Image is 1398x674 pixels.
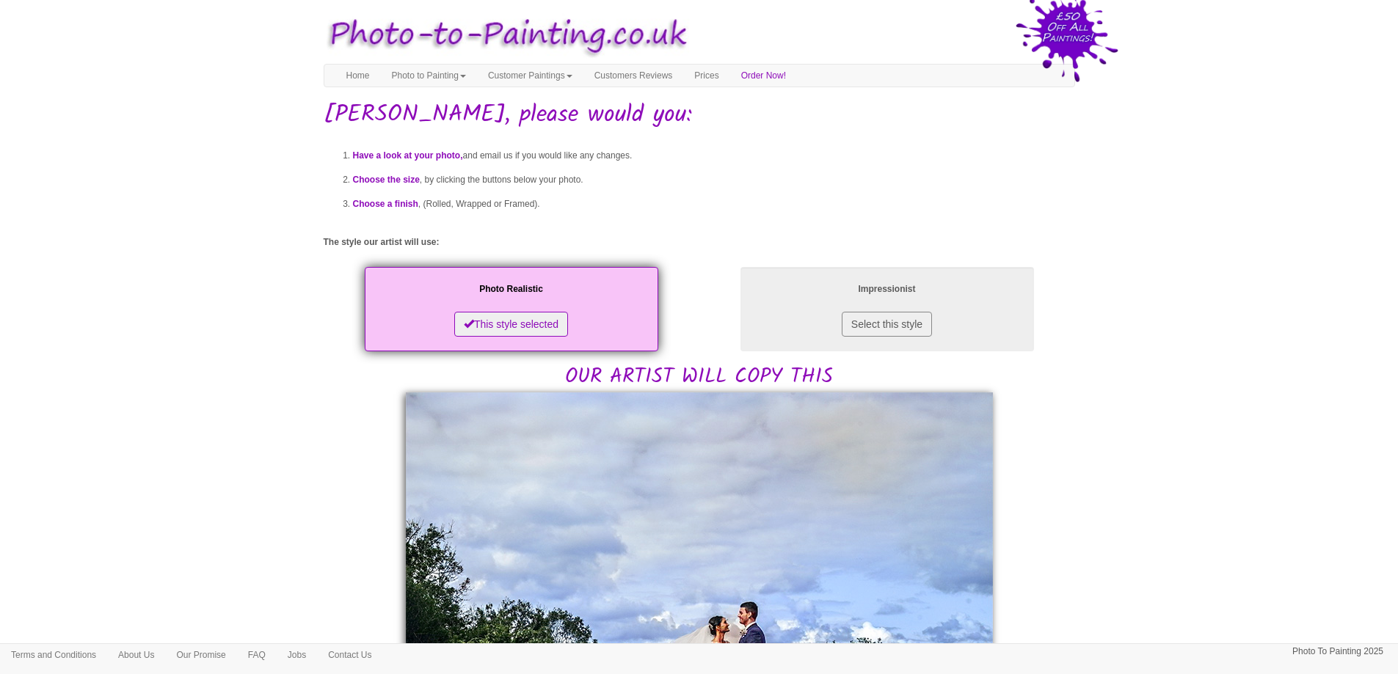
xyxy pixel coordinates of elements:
[454,312,568,337] button: This style selected
[324,102,1075,128] h1: [PERSON_NAME], please would you:
[353,192,1075,216] li: , (Rolled, Wrapped or Framed).
[317,644,382,666] a: Contact Us
[107,644,165,666] a: About Us
[353,150,463,161] span: Have a look at your photo,
[324,236,440,249] label: The style our artist will use:
[324,263,1075,389] h2: OUR ARTIST WILL COPY THIS
[316,7,692,64] img: Photo to Painting
[842,312,932,337] button: Select this style
[353,199,418,209] span: Choose a finish
[379,282,644,297] p: Photo Realistic
[381,65,477,87] a: Photo to Painting
[477,65,583,87] a: Customer Paintings
[730,65,797,87] a: Order Now!
[1292,644,1383,659] p: Photo To Painting 2025
[335,65,381,87] a: Home
[583,65,684,87] a: Customers Reviews
[277,644,317,666] a: Jobs
[237,644,277,666] a: FAQ
[353,168,1075,192] li: , by clicking the buttons below your photo.
[683,65,729,87] a: Prices
[353,175,420,185] span: Choose the size
[755,282,1019,297] p: Impressionist
[165,644,236,666] a: Our Promise
[353,144,1075,168] li: and email us if you would like any changes.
